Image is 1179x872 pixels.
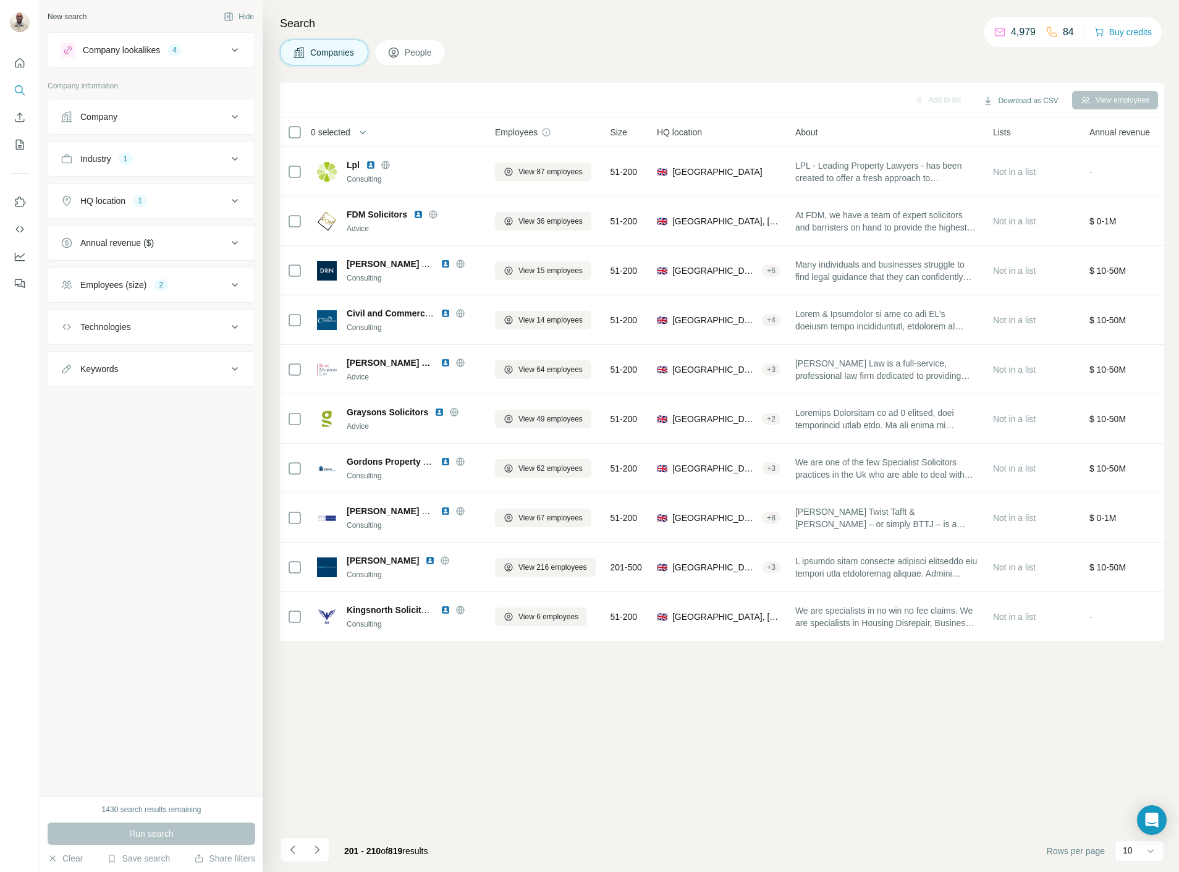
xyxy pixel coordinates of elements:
button: Clear [48,852,83,865]
span: L ipsumdo sitam consecte adipisci elitseddo eiu tempori utla etdoloremag aliquae. Admini Veniamq ... [795,555,978,580]
span: [GEOGRAPHIC_DATA], [GEOGRAPHIC_DATA]|[GEOGRAPHIC_DATA]|[GEOGRAPHIC_DATA] (BB)|[GEOGRAPHIC_DATA] [672,265,757,277]
span: 51-200 [611,265,638,277]
span: Not in a list [993,562,1036,572]
button: Employees (size)2 [48,270,255,300]
p: 10 [1123,844,1133,857]
div: Keywords [80,363,118,375]
img: Logo of Buss Murton Law [317,360,337,379]
span: Not in a list [993,464,1036,473]
button: Feedback [10,273,30,295]
div: HQ location [80,195,125,207]
button: Navigate to next page [305,837,329,862]
button: Annual revenue ($) [48,228,255,258]
span: 🇬🇧 [657,265,667,277]
p: Company information [48,80,255,91]
button: View 216 employees [495,558,596,577]
span: Companies [310,46,355,59]
button: View 67 employees [495,509,591,527]
span: results [344,846,428,856]
button: Quick start [10,52,30,74]
span: - [1089,612,1092,622]
span: 51-200 [611,215,638,227]
div: 1 [119,153,133,164]
span: View 87 employees [518,166,583,177]
div: Consulting [347,322,480,333]
button: Company lookalikes4 [48,35,255,65]
span: Annual revenue [1089,126,1150,138]
span: Employees [495,126,538,138]
span: $ 10-50M [1089,266,1126,276]
span: View 6 employees [518,611,578,622]
img: Logo of Civil and Commercial Costs [317,310,337,330]
span: $ 10-50M [1089,315,1126,325]
span: [GEOGRAPHIC_DATA], [GEOGRAPHIC_DATA], [GEOGRAPHIC_DATA] [672,561,757,574]
button: Share filters [194,852,255,865]
span: of [381,846,388,856]
div: Advice [347,223,480,234]
span: $ 10-50M [1089,365,1126,375]
div: Consulting [347,470,480,481]
div: Employees (size) [80,279,146,291]
img: Logo of FDM Solicitors [317,211,337,231]
span: 🇬🇧 [657,462,667,475]
img: Avatar [10,12,30,32]
button: My lists [10,133,30,156]
button: Download as CSV [974,91,1067,110]
span: 51-200 [611,166,638,178]
img: LinkedIn logo [441,457,450,467]
div: Technologies [80,321,131,333]
span: Not in a list [993,315,1036,325]
span: Not in a list [993,365,1036,375]
span: $ 10-50M [1089,414,1126,424]
span: Not in a list [993,612,1036,622]
button: View 14 employees [495,311,591,329]
span: View 36 employees [518,216,583,227]
span: [GEOGRAPHIC_DATA] [672,166,763,178]
span: Gordons Property Lawyers [347,457,458,467]
div: Company lookalikes [83,44,160,56]
span: [PERSON_NAME] Twist Tafft & [PERSON_NAME] – or simply BTTJ – is a leading firm of solicitors in a... [795,506,978,530]
span: View 62 employees [518,463,583,474]
span: 🇬🇧 [657,512,667,524]
span: 51-200 [611,363,638,376]
span: Size [611,126,627,138]
img: LinkedIn logo [434,407,444,417]
div: + 4 [762,315,780,326]
span: 🇬🇧 [657,166,667,178]
span: Rows per page [1047,845,1105,857]
span: 🇬🇧 [657,363,667,376]
span: [GEOGRAPHIC_DATA], [GEOGRAPHIC_DATA], [GEOGRAPHIC_DATA] [672,215,780,227]
div: 4 [167,44,182,56]
span: Not in a list [993,216,1036,226]
button: Save search [107,852,170,865]
span: [GEOGRAPHIC_DATA], [GEOGRAPHIC_DATA], [GEOGRAPHIC_DATA] [672,314,757,326]
span: View 15 employees [518,265,583,276]
button: View 36 employees [495,212,591,231]
span: Not in a list [993,414,1036,424]
div: Consulting [347,619,480,630]
span: 🇬🇧 [657,611,667,623]
span: 51-200 [611,462,638,475]
img: LinkedIn logo [441,358,450,368]
div: + 3 [762,463,780,474]
span: 0 selected [311,126,350,138]
span: 🇬🇧 [657,413,667,425]
span: 51-200 [611,314,638,326]
button: Company [48,102,255,132]
p: 84 [1063,25,1074,40]
button: Buy credits [1094,23,1152,41]
div: Company [80,111,117,123]
span: Lists [993,126,1011,138]
div: Advice [347,421,480,432]
img: LinkedIn logo [366,160,376,170]
button: Use Surfe API [10,218,30,240]
button: HQ location1 [48,186,255,216]
span: People [405,46,433,59]
span: Civil and Commercial Costs [347,308,461,318]
span: Not in a list [993,266,1036,276]
span: [PERSON_NAME] Law [347,357,434,369]
span: View 49 employees [518,413,583,425]
button: View 62 employees [495,459,591,478]
div: Annual revenue ($) [80,237,154,249]
button: View 49 employees [495,410,591,428]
